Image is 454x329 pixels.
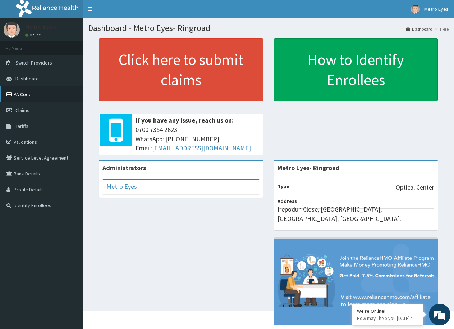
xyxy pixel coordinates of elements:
[102,164,146,172] b: Administrators
[411,5,420,14] img: User Image
[118,4,135,21] div: Minimize live chat window
[37,40,121,50] div: Chat with us now
[274,38,438,101] a: How to Identify Enrollees
[278,183,289,190] b: Type
[15,123,28,129] span: Tariffs
[15,75,39,82] span: Dashboard
[25,32,42,37] a: Online
[25,23,56,30] p: Metro Eyes
[433,26,449,32] li: Here
[106,182,137,191] a: Metro Eyes
[278,164,340,172] strong: Metro Eyes- Ringroad
[4,197,137,222] textarea: Type your message and hit 'Enter'
[136,125,260,153] span: 0700 7354 2623 WhatsApp: [PHONE_NUMBER] Email:
[99,38,263,101] a: Click here to submit claims
[424,6,449,12] span: Metro Eyes
[13,36,29,54] img: d_794563401_company_1708531726252_794563401
[357,308,418,314] div: We're Online!
[136,116,234,124] b: If you have any issue, reach us on:
[152,144,251,152] a: [EMAIL_ADDRESS][DOMAIN_NAME]
[15,107,29,114] span: Claims
[406,26,432,32] a: Dashboard
[15,59,52,66] span: Switch Providers
[274,239,438,325] img: provider-team-banner.png
[4,22,20,38] img: User Image
[88,23,449,33] h1: Dashboard - Metro Eyes- Ringroad
[278,198,297,204] b: Address
[396,183,434,192] p: Optical Center
[278,205,435,223] p: Irepodun Close, [GEOGRAPHIC_DATA], [GEOGRAPHIC_DATA], [GEOGRAPHIC_DATA].
[357,315,418,321] p: How may I help you today?
[42,91,99,164] span: We're online!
